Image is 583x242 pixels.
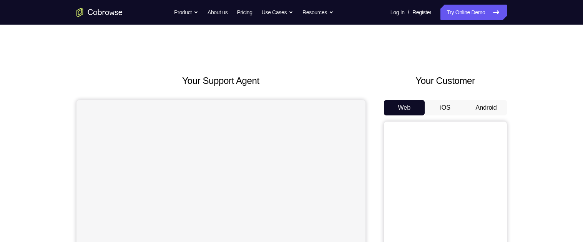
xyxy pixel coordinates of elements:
span: / [408,8,409,17]
a: Register [412,5,431,20]
a: About us [208,5,228,20]
button: Web [384,100,425,115]
a: Try Online Demo [440,5,507,20]
h2: Your Support Agent [76,74,365,88]
h2: Your Customer [384,74,507,88]
a: Go to the home page [76,8,123,17]
a: Pricing [237,5,252,20]
button: Product [174,5,198,20]
button: iOS [425,100,466,115]
button: Resources [302,5,334,20]
a: Log In [390,5,405,20]
button: Use Cases [262,5,293,20]
button: Android [466,100,507,115]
